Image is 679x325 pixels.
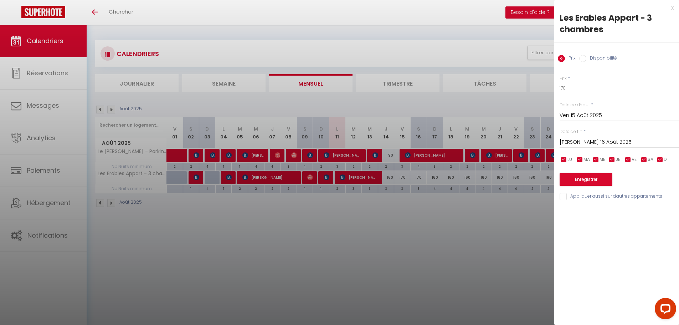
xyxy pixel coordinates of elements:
span: ME [600,156,605,163]
div: Les Erables Appart - 3 chambres [560,12,674,35]
span: LU [567,156,572,163]
label: Disponibilité [586,55,617,63]
label: Prix [560,75,567,82]
div: x [554,4,674,12]
span: SA [648,156,653,163]
span: VE [632,156,637,163]
label: Prix [565,55,576,63]
button: Enregistrer [560,173,612,186]
span: MA [583,156,590,163]
label: Date de début [560,102,590,108]
label: Date de fin [560,128,582,135]
span: DI [664,156,668,163]
iframe: LiveChat chat widget [649,295,679,325]
span: JE [616,156,620,163]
